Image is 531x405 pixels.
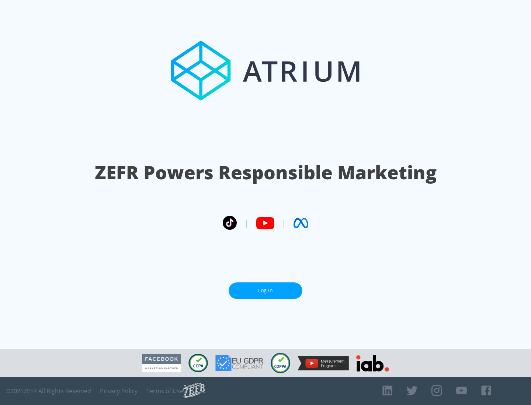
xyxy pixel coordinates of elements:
a: Privacy Policy [100,387,138,395]
img: COPPA Compliant [271,353,290,373]
img: CCPA Compliant [188,354,208,372]
span: © 2025 ZEFR All Rights Reserved [6,387,91,395]
img: Facebook Marketing Partner [142,354,181,373]
span: | [244,218,249,229]
img: YouTube Measurement Program [298,356,349,370]
a: Log In [229,282,302,299]
h1: ZEFR Powers Responsible Marketing [95,160,437,185]
img: GDPR Compliant [215,355,263,371]
img: IAB [356,355,389,371]
a: Terms of Use [146,387,183,395]
span: | [282,218,286,229]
